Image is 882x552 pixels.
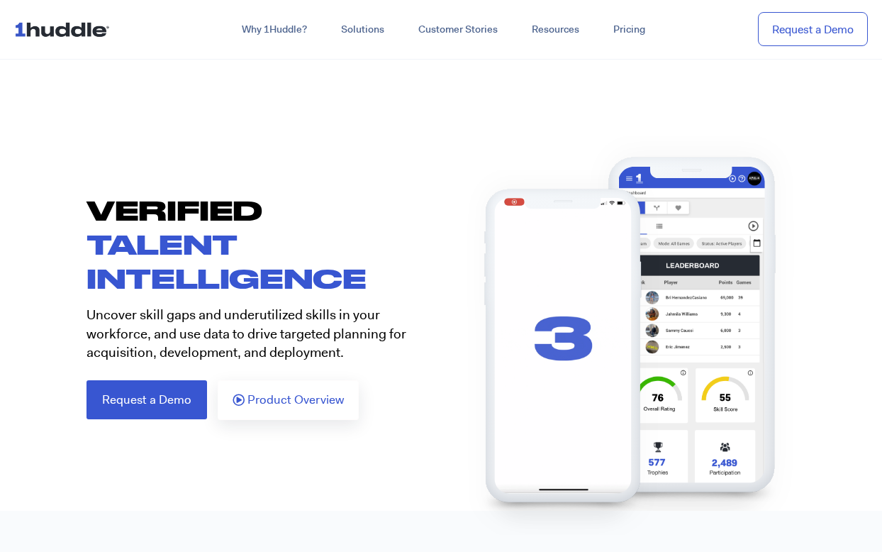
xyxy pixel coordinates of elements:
h1: VERIFIED [86,193,441,295]
a: Product Overview [218,380,359,420]
a: Why 1Huddle? [225,17,324,43]
a: Resources [515,17,596,43]
span: Product Overview [247,394,344,407]
p: Uncover skill gaps and underutilized skills in your workforce, and use data to drive targeted pla... [86,306,430,363]
a: Request a Demo [758,12,868,47]
a: Request a Demo [86,380,207,419]
span: TALENT INTELLIGENCE [86,228,367,294]
a: Pricing [596,17,662,43]
a: Solutions [324,17,401,43]
span: Request a Demo [102,394,191,406]
a: Customer Stories [401,17,515,43]
img: ... [14,16,116,43]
